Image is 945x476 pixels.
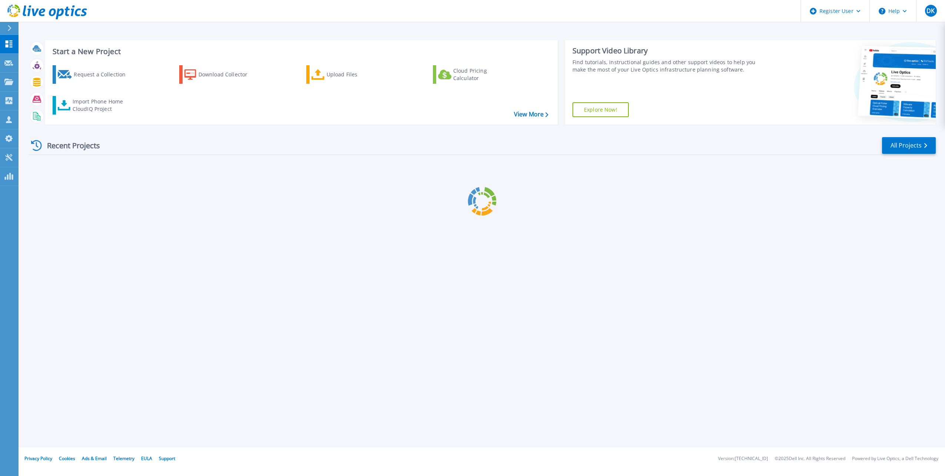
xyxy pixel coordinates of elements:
div: Cloud Pricing Calculator [453,67,512,82]
li: Version: [TECHNICAL_ID] [718,456,768,461]
a: Cookies [59,455,75,462]
a: Privacy Policy [24,455,52,462]
h3: Start a New Project [53,47,548,56]
a: Download Collector [179,65,262,84]
div: Download Collector [198,67,258,82]
a: EULA [141,455,152,462]
a: Request a Collection [53,65,135,84]
li: Powered by Live Optics, a Dell Technology [852,456,938,461]
div: Support Video Library [572,46,764,56]
div: Request a Collection [74,67,133,82]
li: © 2025 Dell Inc. All Rights Reserved [775,456,845,461]
div: Upload Files [327,67,386,82]
a: All Projects [882,137,936,154]
div: Find tutorials, instructional guides and other support videos to help you make the most of your L... [572,59,764,73]
a: Support [159,455,175,462]
span: DK [926,8,935,14]
a: Cloud Pricing Calculator [433,65,515,84]
a: View More [514,111,548,118]
div: Import Phone Home CloudIQ Project [73,98,130,113]
a: Telemetry [113,455,134,462]
a: Explore Now! [572,102,629,117]
a: Ads & Email [82,455,107,462]
div: Recent Projects [29,136,110,155]
a: Upload Files [306,65,389,84]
